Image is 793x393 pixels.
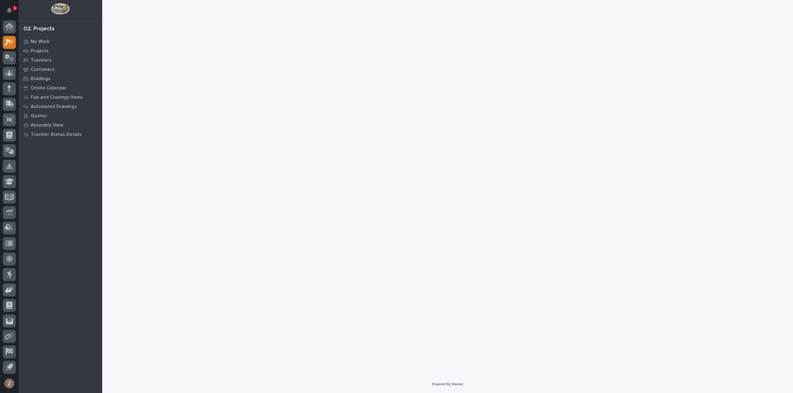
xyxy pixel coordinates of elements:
p: Projects [31,48,49,54]
a: Powered By Stacker [432,382,463,386]
button: Notifications [3,4,16,17]
a: Projects [19,46,102,55]
p: Automated Drawings [31,104,77,110]
a: Traveler Status Details [19,130,102,139]
a: Customers [19,65,102,74]
p: Traveler Status Details [31,132,82,137]
p: 1 [14,6,16,10]
a: Fab and Coatings Items [19,93,102,102]
a: Travelers [19,55,102,65]
a: Automated Drawings [19,102,102,111]
p: Assembly View [31,123,63,128]
a: Assembly View [19,120,102,130]
p: Buildings [31,76,50,82]
button: users-avatar [3,377,16,390]
div: Notifications1 [8,7,16,17]
a: Buildings [19,74,102,83]
img: Workspace Logo [51,3,69,15]
a: My Work [19,37,102,46]
p: Customers [31,67,55,72]
p: Fab and Coatings Items [31,95,83,100]
a: Onsite Calendar [19,83,102,93]
div: 02. Projects [24,26,55,32]
a: Quotes [19,111,102,120]
p: Quotes [31,113,47,119]
p: Onsite Calendar [31,85,67,91]
p: My Work [31,39,50,45]
p: Travelers [31,58,52,63]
